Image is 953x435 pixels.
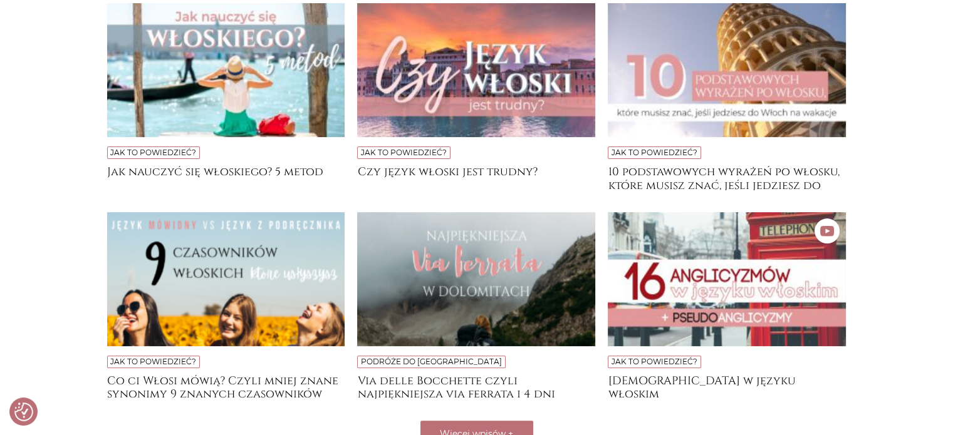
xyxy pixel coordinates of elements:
[361,148,447,157] a: Jak to powiedzieć?
[357,374,595,399] a: Via delle Bocchette czyli najpiękniejsza via ferrata i 4 dni trekkingu w [GEOGRAPHIC_DATA]
[608,165,846,190] a: 10 podstawowych wyrażeń po włosku, które musisz znać, jeśli jedziesz do [GEOGRAPHIC_DATA] na wakacje
[107,165,345,190] a: Jak nauczyć się włoskiego? 5 metod
[14,402,33,421] button: Preferencje co do zgód
[612,148,697,157] a: Jak to powiedzieć?
[361,357,502,366] a: Podróże do [GEOGRAPHIC_DATA]
[110,357,196,366] a: Jak to powiedzieć?
[107,374,345,399] a: Co ci Włosi mówią? Czyli mniej znane synonimy 9 znanych czasowników
[14,402,33,421] img: Revisit consent button
[110,148,196,157] a: Jak to powiedzieć?
[357,165,595,190] a: Czy język włoski jest trudny?
[608,374,846,399] a: [DEMOGRAPHIC_DATA] w języku włoskim
[612,357,697,366] a: Jak to powiedzieć?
